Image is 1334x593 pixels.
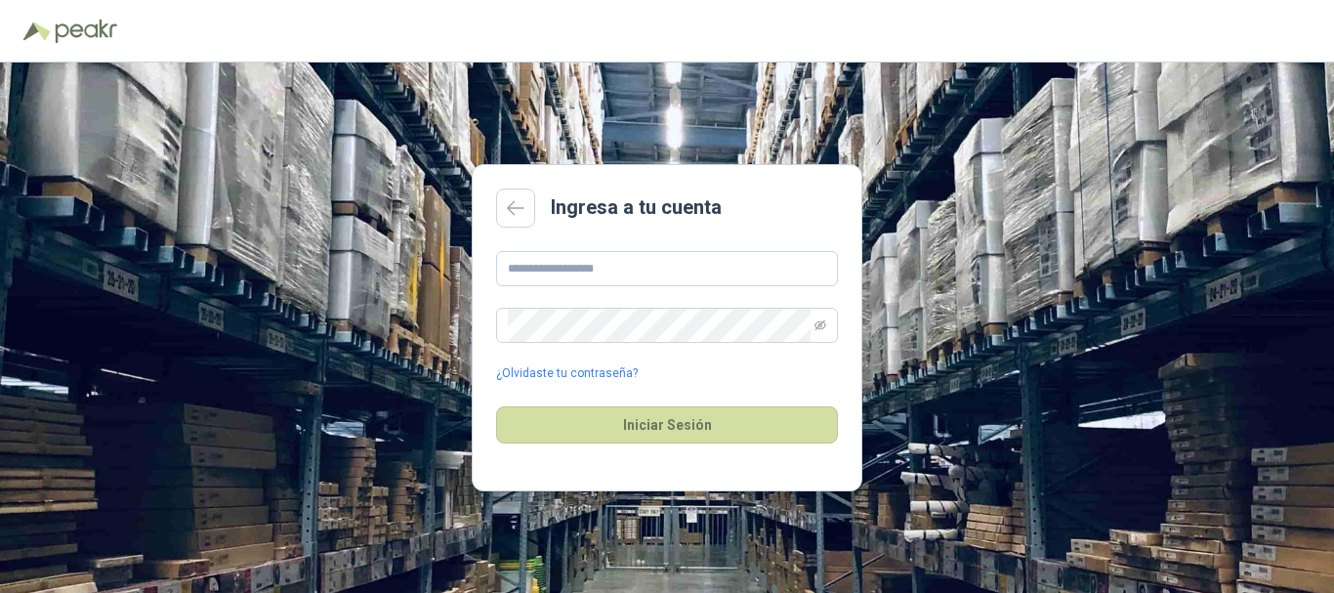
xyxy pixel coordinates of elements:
span: eye-invisible [814,319,826,331]
a: ¿Olvidaste tu contraseña? [496,364,638,383]
img: Logo [23,21,51,41]
img: Peakr [55,20,117,43]
h2: Ingresa a tu cuenta [551,192,722,223]
button: Iniciar Sesión [496,406,838,444]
